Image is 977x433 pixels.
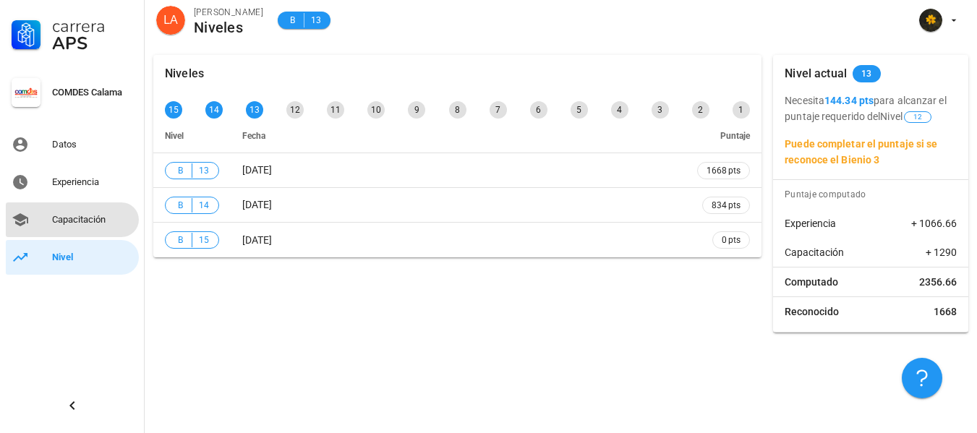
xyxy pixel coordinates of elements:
span: Reconocido [785,304,839,319]
div: 2 [692,101,709,119]
span: LA [163,6,178,35]
span: 14 [198,198,210,213]
div: 1 [733,101,750,119]
a: Nivel [6,240,139,275]
th: Fecha [231,119,686,153]
span: 1668 pts [707,163,741,178]
div: APS [52,35,133,52]
div: 9 [408,101,425,119]
span: 13 [310,13,322,27]
div: avatar [919,9,942,32]
div: 6 [530,101,547,119]
span: Capacitación [785,245,844,260]
div: 10 [367,101,385,119]
div: COMDES Calama [52,87,133,98]
div: 5 [571,101,588,119]
span: [DATE] [242,199,272,210]
span: 1668 [934,304,957,319]
span: + 1066.66 [911,216,957,231]
a: Capacitación [6,202,139,237]
span: Experiencia [785,216,836,231]
span: [DATE] [242,234,272,246]
span: B [174,198,186,213]
div: Capacitación [52,214,133,226]
span: 2356.66 [919,275,957,289]
b: Puede completar el puntaje si se reconoce el Bienio 3 [785,138,937,166]
span: Nivel [880,111,933,122]
span: 834 pts [712,198,741,213]
div: Puntaje computado [779,180,968,209]
span: Fecha [242,131,265,141]
span: B [286,13,298,27]
div: 11 [327,101,344,119]
div: Carrera [52,17,133,35]
span: Computado [785,275,838,289]
div: 7 [490,101,507,119]
span: + 1290 [926,245,957,260]
span: 12 [913,112,922,122]
div: 14 [205,101,223,119]
th: Nivel [153,119,231,153]
span: 15 [198,233,210,247]
div: Nivel [52,252,133,263]
th: Puntaje [686,119,761,153]
a: Datos [6,127,139,162]
div: Nivel actual [785,55,847,93]
span: Nivel [165,131,184,141]
span: Puntaje [720,131,750,141]
div: 8 [449,101,466,119]
div: Datos [52,139,133,150]
span: 0 pts [722,233,741,247]
span: [DATE] [242,164,272,176]
div: avatar [156,6,185,35]
div: 15 [165,101,182,119]
span: B [174,233,186,247]
div: [PERSON_NAME] [194,5,263,20]
a: Experiencia [6,165,139,200]
span: B [174,163,186,178]
div: Niveles [194,20,263,35]
span: 13 [198,163,210,178]
div: Niveles [165,55,204,93]
div: 13 [246,101,263,119]
div: 12 [286,101,304,119]
div: 4 [611,101,628,119]
span: 13 [861,65,872,82]
b: 144.34 pts [824,95,874,106]
div: 3 [652,101,669,119]
p: Necesita para alcanzar el puntaje requerido del [785,93,957,124]
div: Experiencia [52,176,133,188]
